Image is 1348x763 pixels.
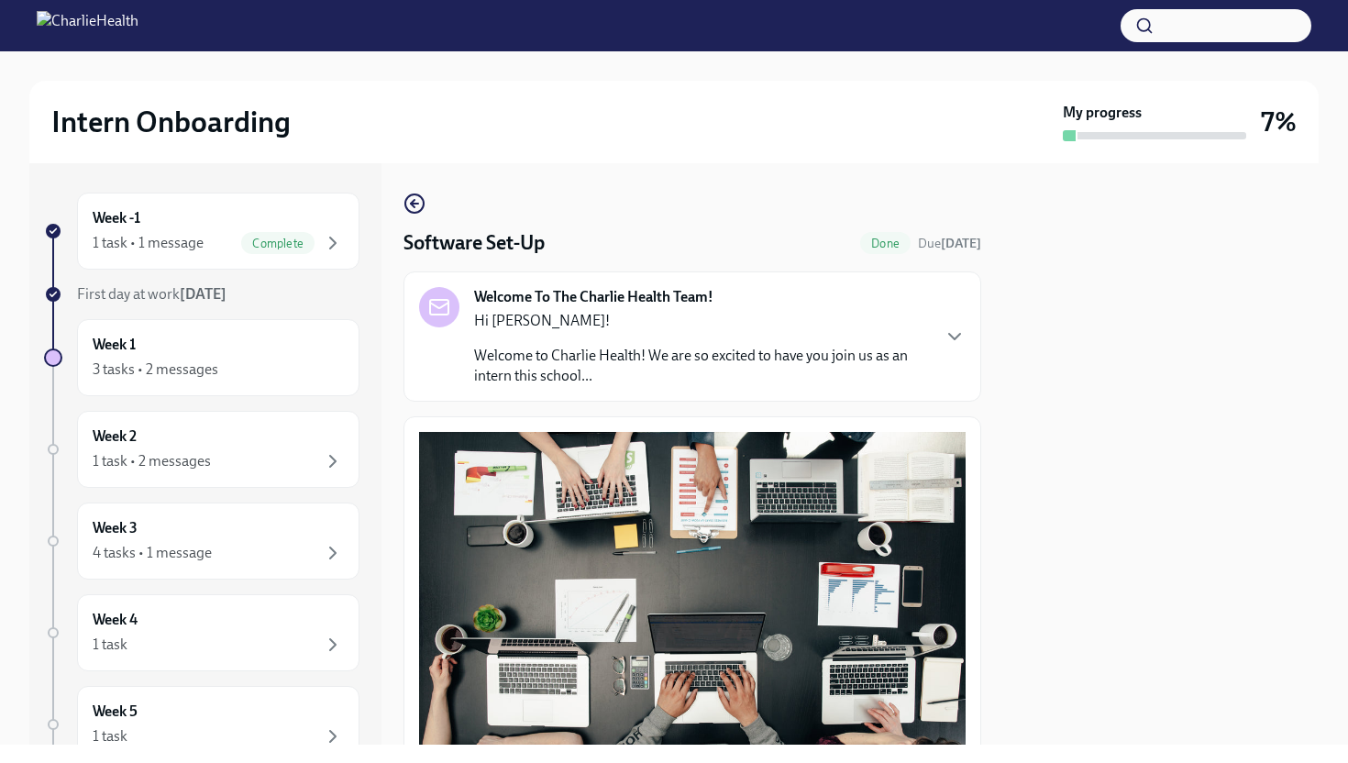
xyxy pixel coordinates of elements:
p: Welcome to Charlie Health! We are so excited to have you join us as an intern this school... [474,346,929,386]
h2: Intern Onboarding [51,104,291,140]
a: Week 34 tasks • 1 message [44,503,359,580]
a: Week 21 task • 2 messages [44,411,359,488]
strong: [DATE] [180,285,227,303]
span: September 3rd, 2025 10:00 [918,235,981,252]
span: Complete [241,237,315,250]
span: Done [860,237,911,250]
h6: Week 2 [93,426,137,447]
strong: [DATE] [941,236,981,251]
button: Zoom image [419,432,966,755]
a: Week -11 task • 1 messageComplete [44,193,359,270]
div: 1 task [93,635,127,655]
span: Due [918,236,981,251]
span: First day at work [77,285,227,303]
p: Hi [PERSON_NAME]! [474,311,929,331]
a: Week 41 task [44,594,359,671]
div: 1 task • 1 message [93,233,204,253]
h6: Week 1 [93,335,136,355]
a: Week 13 tasks • 2 messages [44,319,359,396]
strong: My progress [1063,103,1142,123]
h6: Week 5 [93,702,138,722]
h6: Week 4 [93,610,138,630]
a: First day at work[DATE] [44,284,359,304]
div: 1 task [93,726,127,746]
div: 3 tasks • 2 messages [93,359,218,380]
a: Week 51 task [44,686,359,763]
h3: 7% [1261,105,1297,138]
img: CharlieHealth [37,11,138,40]
h6: Week -1 [93,208,140,228]
div: 1 task • 2 messages [93,451,211,471]
h4: Software Set-Up [403,229,545,257]
h6: Week 3 [93,518,138,538]
strong: Welcome To The Charlie Health Team! [474,287,713,307]
div: 4 tasks • 1 message [93,543,212,563]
